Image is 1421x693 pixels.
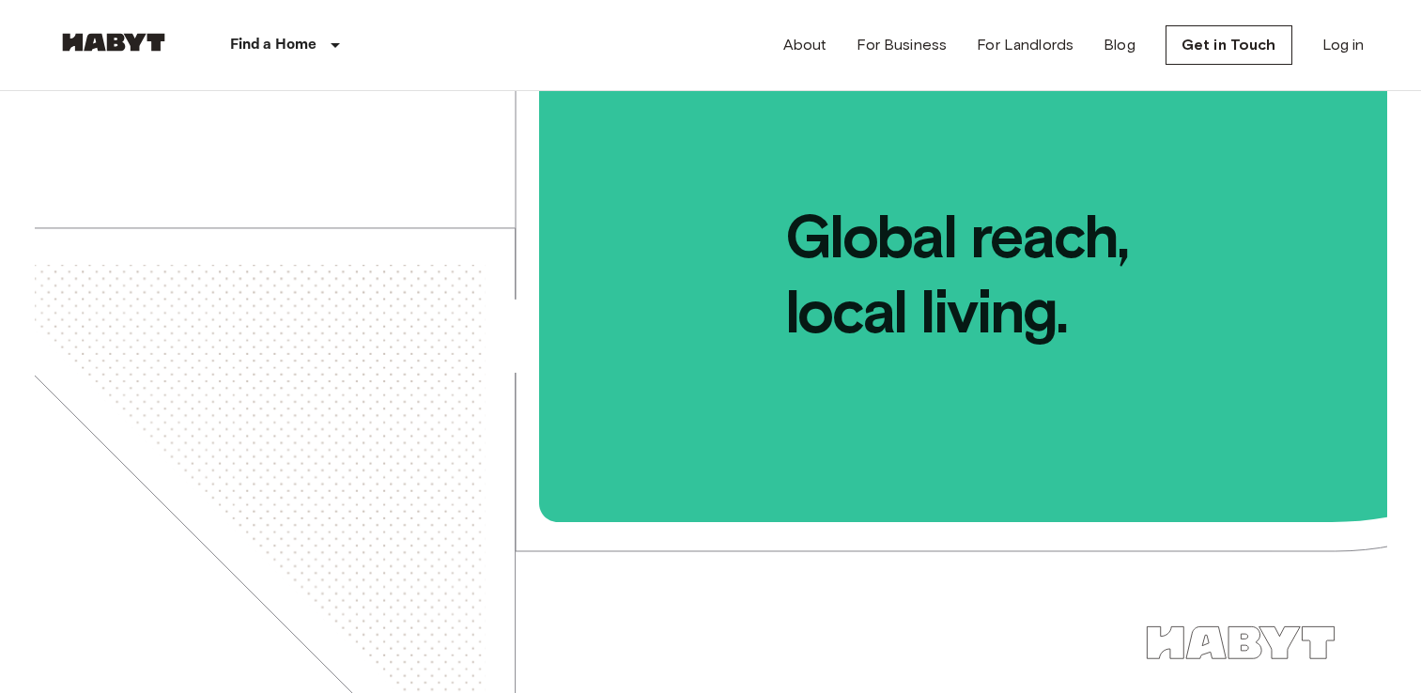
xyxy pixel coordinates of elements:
img: Habyt [57,33,170,52]
a: Blog [1104,34,1135,56]
span: Global reach, local living. [542,91,1387,349]
a: Log in [1322,34,1365,56]
a: Get in Touch [1166,25,1292,65]
a: For Business [857,34,947,56]
a: About [783,34,827,56]
a: For Landlords [977,34,1073,56]
p: Find a Home [230,34,317,56]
